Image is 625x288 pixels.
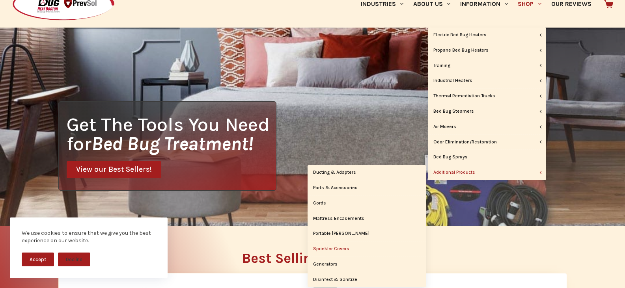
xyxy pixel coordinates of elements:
a: Propane Bed Bug Heaters [428,43,546,58]
a: Cords [308,196,426,211]
a: Odor Elimination/Restoration [428,135,546,150]
a: Ducting & Adapters [308,165,426,180]
a: Bed Bug Steamers [428,104,546,119]
a: Mattress Encasements [308,211,426,226]
a: Generators [308,257,426,272]
a: Training [428,58,546,73]
a: Parts & Accessories [308,180,426,195]
a: Electric Bed Bug Heaters [428,28,546,43]
button: Decline [58,253,90,266]
button: Accept [22,253,54,266]
a: Bed Bug Sprays [428,150,546,165]
a: Thermal Remediation Trucks [428,89,546,104]
button: Open LiveChat chat widget [6,3,30,27]
div: We use cookies to ensure that we give you the best experience on our website. [22,229,156,245]
h1: Get The Tools You Need for [67,115,276,153]
i: Bed Bug Treatment! [91,132,253,155]
a: View our Best Sellers! [67,161,161,178]
a: Air Movers [428,119,546,134]
a: Industrial Heaters [428,73,546,88]
span: View our Best Sellers! [76,166,152,173]
a: Sprinkler Covers [308,242,426,256]
a: Additional Products [428,165,546,180]
a: Portable [PERSON_NAME] [308,226,426,241]
a: Disinfect & Sanitize [308,272,426,287]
